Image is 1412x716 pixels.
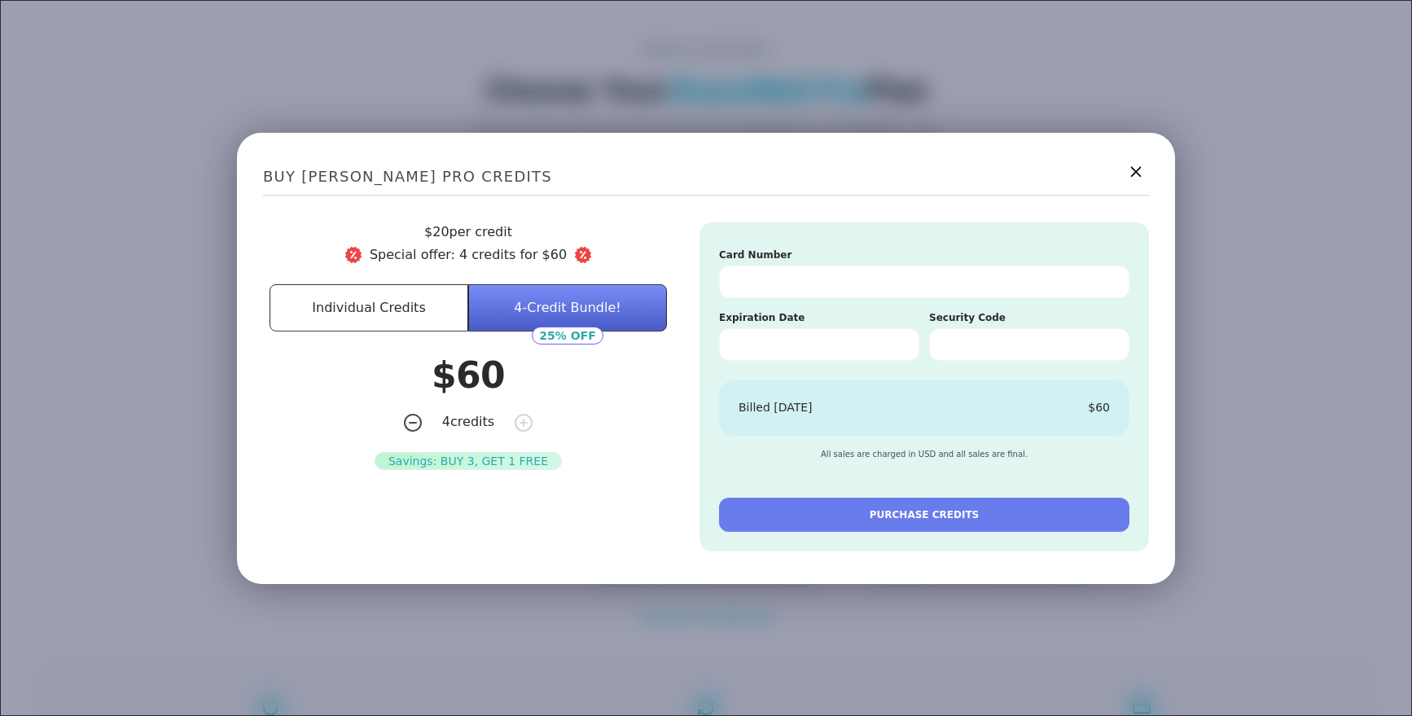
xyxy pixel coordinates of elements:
[733,276,1116,290] iframe: Secure card number input frame
[719,498,1129,532] button: PURCHASE CREDITS
[719,311,919,325] h5: Expiration Date
[442,412,494,432] span: 4 credit s
[263,158,1149,195] h2: BUY [PERSON_NAME] PRO CREDITS
[943,339,1116,353] iframe: Secure CVC input frame
[870,507,979,522] span: PURCHASE CREDITS
[270,283,468,331] button: Individual Credits
[929,311,1129,325] h5: Security Code
[468,283,667,331] button: 4-Credit Bundle!
[263,244,673,264] span: Special offer: 4 credits for $ 60
[1088,400,1110,416] div: $ 60
[432,350,505,399] h4: $ 60
[375,451,562,469] div: Savings: BUY 3, GET 1 FREE
[719,248,1129,261] h5: Card Number
[821,449,1028,460] span: All sales are charged in USD and all sales are final.
[532,326,603,344] div: 25% OFF
[263,222,673,241] p: $ 20 per credit
[733,339,906,353] iframe: Secure expiration date input frame
[739,400,813,416] div: Billed [DATE]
